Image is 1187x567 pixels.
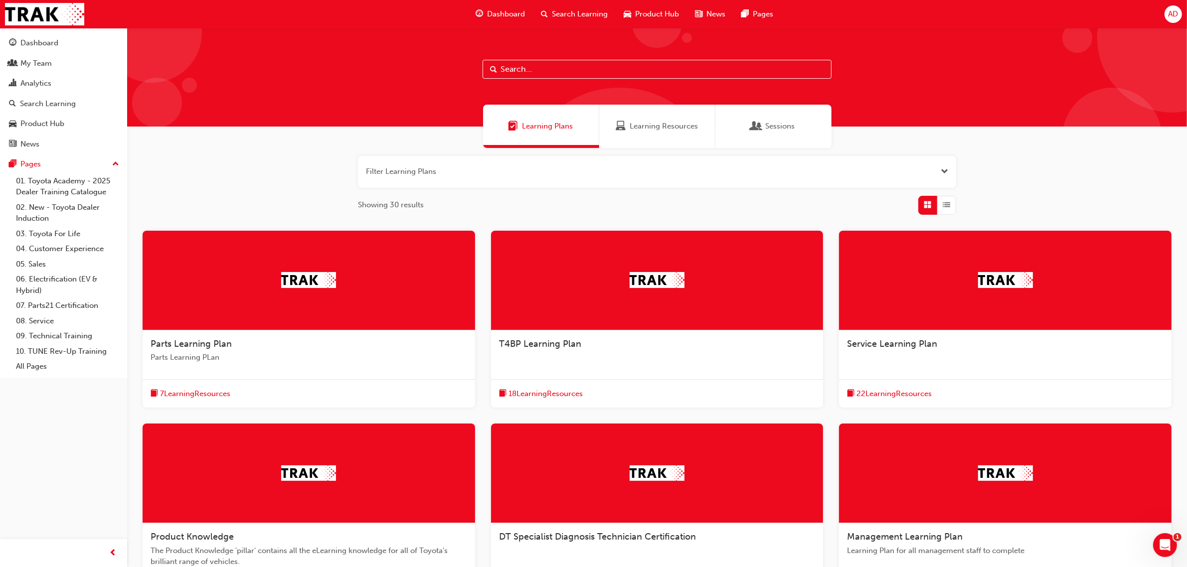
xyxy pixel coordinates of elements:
a: TrakT4BP Learning Planbook-icon18LearningResources [491,231,824,408]
span: news-icon [695,8,702,20]
a: Product Hub [4,115,123,133]
a: 06. Electrification (EV & Hybrid) [12,272,123,298]
span: search-icon [541,8,548,20]
span: Learning Plan for all management staff to complete [847,545,1164,557]
span: DT Specialist Diagnosis Technician Certification [499,531,696,542]
span: book-icon [151,388,158,400]
img: Trak [630,272,684,287]
div: News [20,139,39,150]
button: Pages [4,155,123,173]
button: Open the filter [941,166,948,177]
a: Analytics [4,74,123,93]
span: Showing 30 results [358,199,424,211]
a: Dashboard [4,34,123,52]
a: car-iconProduct Hub [616,4,687,24]
span: car-icon [9,120,16,129]
img: Trak [5,3,84,25]
a: 03. Toyota For Life [12,226,123,242]
a: 07. Parts21 Certification [12,298,123,313]
span: book-icon [499,388,507,400]
a: 02. New - Toyota Dealer Induction [12,200,123,226]
img: Trak [281,272,336,287]
img: Trak [630,465,684,481]
span: Service Learning Plan [847,338,937,349]
span: AD [1168,8,1178,20]
span: Sessions [766,121,795,132]
div: Product Hub [20,118,64,130]
img: Trak [978,272,1033,287]
span: book-icon [847,388,854,400]
span: Search [490,64,497,75]
span: guage-icon [476,8,483,20]
span: T4BP Learning Plan [499,338,581,349]
span: 1 [1174,533,1182,541]
div: Search Learning [20,98,76,110]
a: 10. TUNE Rev-Up Training [12,344,123,359]
a: All Pages [12,359,123,374]
span: Grid [924,199,932,211]
span: Learning Plans [509,121,518,132]
span: chart-icon [9,79,16,88]
span: pages-icon [9,160,16,169]
a: 09. Technical Training [12,328,123,344]
button: book-icon7LearningResources [151,388,230,400]
a: TrakParts Learning PlanParts Learning PLanbook-icon7LearningResources [143,231,475,408]
span: Pages [753,8,773,20]
a: news-iconNews [687,4,733,24]
span: people-icon [9,59,16,68]
span: search-icon [9,100,16,109]
a: search-iconSearch Learning [533,4,616,24]
span: guage-icon [9,39,16,48]
iframe: Intercom live chat [1153,533,1177,557]
span: Parts Learning Plan [151,338,232,349]
button: book-icon18LearningResources [499,388,583,400]
div: Pages [20,158,41,170]
span: Product Knowledge [151,531,234,542]
div: Dashboard [20,37,58,49]
input: Search... [483,60,832,79]
div: My Team [20,58,52,69]
span: 18 Learning Resources [509,388,583,400]
span: Learning Plans [522,121,573,132]
span: Search Learning [552,8,608,20]
span: Dashboard [487,8,525,20]
span: Learning Resources [616,121,626,132]
button: AD [1165,5,1182,23]
span: car-icon [624,8,631,20]
a: 01. Toyota Academy - 2025 Dealer Training Catalogue [12,173,123,200]
span: 7 Learning Resources [160,388,230,400]
span: News [706,8,725,20]
img: Trak [281,465,336,481]
a: 08. Service [12,313,123,329]
span: up-icon [112,158,119,171]
span: news-icon [9,140,16,149]
span: List [943,199,951,211]
a: Search Learning [4,95,123,113]
a: Learning PlansLearning Plans [483,105,599,148]
a: 05. Sales [12,257,123,272]
button: book-icon22LearningResources [847,388,932,400]
a: 04. Customer Experience [12,241,123,257]
button: DashboardMy TeamAnalyticsSearch LearningProduct HubNews [4,32,123,155]
span: Sessions [752,121,762,132]
span: Parts Learning PLan [151,352,467,363]
a: TrakService Learning Planbook-icon22LearningResources [839,231,1172,408]
img: Trak [978,465,1033,481]
span: 22 Learning Resources [856,388,932,400]
span: Learning Resources [630,121,698,132]
a: guage-iconDashboard [468,4,533,24]
div: Analytics [20,78,51,89]
a: pages-iconPages [733,4,781,24]
span: Management Learning Plan [847,531,963,542]
span: Product Hub [635,8,679,20]
span: prev-icon [110,547,117,560]
span: pages-icon [741,8,749,20]
a: Learning ResourcesLearning Resources [599,105,715,148]
a: News [4,135,123,153]
a: My Team [4,54,123,73]
a: SessionsSessions [715,105,832,148]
